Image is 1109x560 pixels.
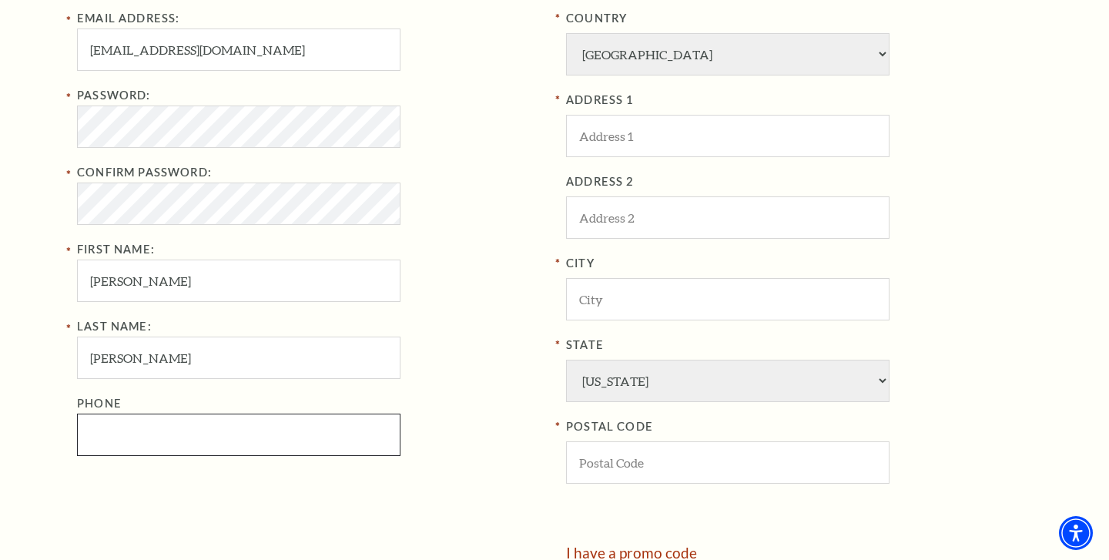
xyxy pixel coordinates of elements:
input: City [566,278,890,320]
label: POSTAL CODE [566,417,1032,437]
label: ADDRESS 2 [566,173,1032,192]
label: State [566,336,1032,355]
input: Email Address: [77,29,400,71]
label: Password: [77,89,151,102]
label: First Name: [77,243,155,256]
label: Phone [77,397,122,410]
label: COUNTRY [566,9,1032,29]
label: ADDRESS 1 [566,91,1032,110]
label: Confirm Password: [77,166,212,179]
input: ADDRESS 2 [566,196,890,239]
input: ADDRESS 1 [566,115,890,157]
input: POSTAL CODE [566,441,890,484]
label: Email Address: [77,12,179,25]
div: Accessibility Menu [1059,516,1093,550]
label: Last Name: [77,320,152,333]
label: City [566,254,1032,273]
